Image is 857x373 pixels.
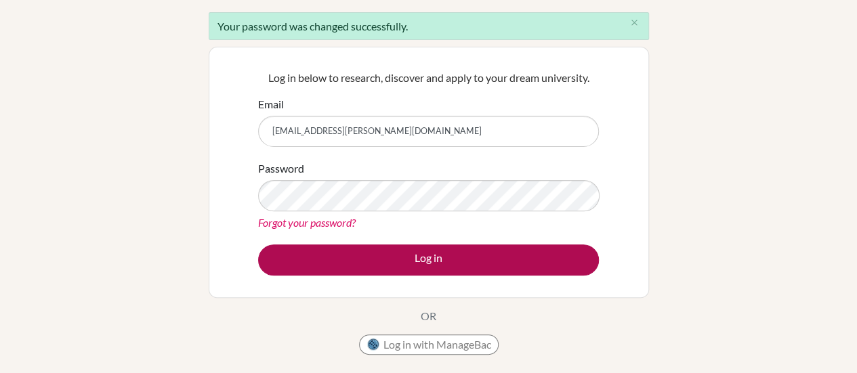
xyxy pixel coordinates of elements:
[258,70,599,86] p: Log in below to research, discover and apply to your dream university.
[629,18,640,28] i: close
[258,244,599,276] button: Log in
[258,96,284,112] label: Email
[421,308,436,324] p: OR
[359,334,499,355] button: Log in with ManageBac
[258,216,356,229] a: Forgot your password?
[209,12,649,40] div: Your password was changed successfully.
[621,13,648,33] button: Close
[258,160,304,177] label: Password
